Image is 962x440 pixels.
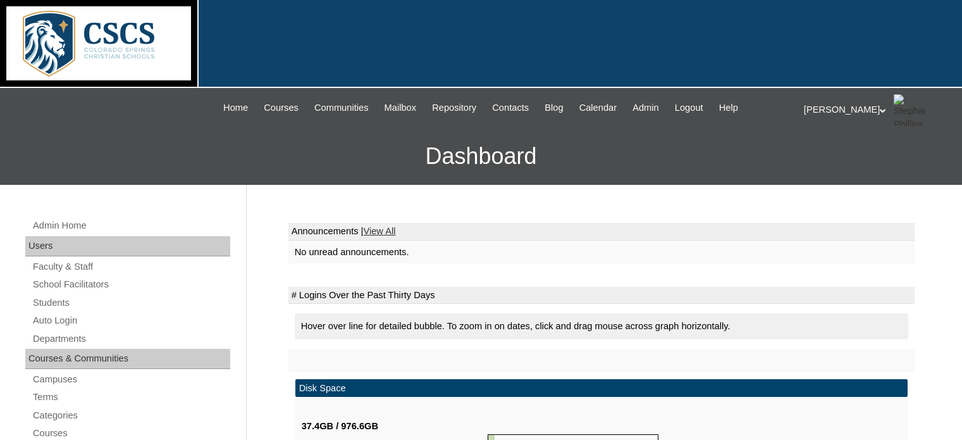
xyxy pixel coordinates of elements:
span: Logout [675,101,703,115]
a: Logout [669,101,710,115]
span: Courses [264,101,299,115]
div: 37.4GB / 976.6GB [302,420,488,433]
td: Disk Space [295,379,908,398]
img: logo-white.png [6,6,191,80]
a: Repository [426,101,483,115]
a: Communities [308,101,375,115]
img: Stephanie Phillips [894,94,925,126]
a: Faculty & Staff [32,259,230,275]
td: # Logins Over the Past Thirty Days [288,287,915,305]
a: Admin Home [32,218,230,234]
a: Blog [538,101,569,115]
div: Hover over line for detailed bubble. To zoom in on dates, click and drag mouse across graph horiz... [295,313,908,339]
a: View All [363,226,395,236]
span: Admin [632,101,659,115]
div: Users [25,236,230,256]
a: Campuses [32,372,230,387]
span: Contacts [492,101,529,115]
a: Contacts [486,101,535,115]
span: Communities [314,101,369,115]
span: Home [223,101,248,115]
a: School Facilitators [32,277,230,292]
a: Calendar [573,101,623,115]
span: Calendar [579,101,617,115]
a: Help [713,101,744,115]
span: Repository [432,101,476,115]
a: Mailbox [378,101,423,115]
td: No unread announcements. [288,241,915,264]
div: [PERSON_NAME] [804,94,949,126]
a: Students [32,295,230,311]
span: Blog [545,101,563,115]
a: Admin [626,101,665,115]
td: Announcements | [288,223,915,241]
a: Auto Login [32,313,230,329]
a: Home [217,101,254,115]
a: Departments [32,331,230,347]
span: Help [719,101,738,115]
a: Courses [257,101,305,115]
a: Terms [32,389,230,405]
div: Courses & Communities [25,349,230,369]
h3: Dashboard [6,128,956,185]
a: Categories [32,408,230,424]
span: Mailbox [385,101,417,115]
